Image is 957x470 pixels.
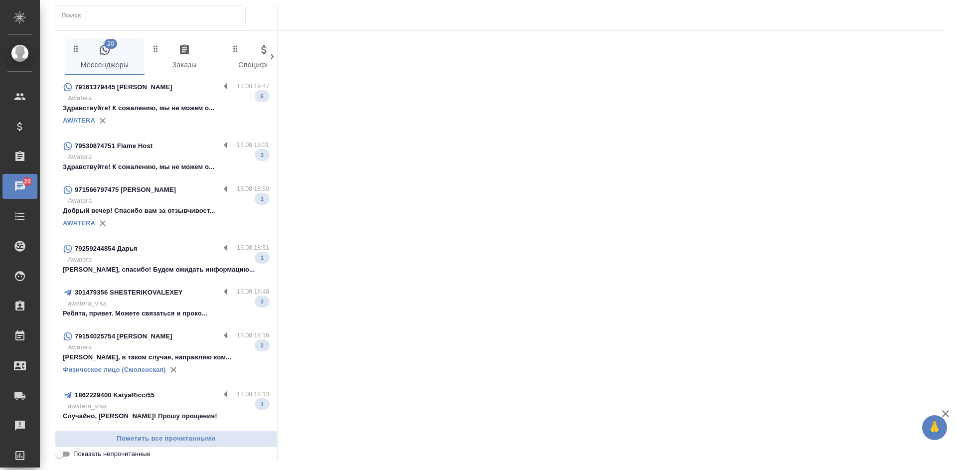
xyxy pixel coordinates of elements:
p: 971566797475 [PERSON_NAME] [75,185,176,195]
p: 13.08 18:13 [237,389,269,399]
button: Удалить привязку [95,113,110,128]
p: Awatera [68,342,269,352]
div: 79530874751 Flame Host13.08 19:01AwateraЗдравствуйте! К сожалению, мы не можем о...3 [55,134,277,178]
p: awatera_visa [68,299,269,309]
button: Пометить все прочитанными [55,430,277,448]
div: 79259244854 Дарья13.08 18:51Awatera[PERSON_NAME], спасибо! Будем ожидать информацию...1 [55,237,277,281]
span: 20 [18,176,37,186]
p: Awatera [68,255,269,265]
span: Показать непрочитанные [73,449,151,459]
span: 1 [255,194,270,204]
p: Здравствуйте! К сожалению, мы не можем о... [63,162,269,172]
div: 301479356 SHESTERIKOVALEXEY13.08 18:48awatera_visaРебята, привет. Можете связаться и проко...3 [55,281,277,324]
svg: Зажми и перетащи, чтобы поменять порядок вкладок [151,44,160,53]
input: Поиск [61,8,245,22]
div: 971566797475 [PERSON_NAME]13.08 18:59AwateraДобрый вечер! Спасибо вам за отзывчивост...1AWATERA [55,178,277,237]
span: 20 [104,39,117,49]
p: Awatera [68,93,269,103]
a: AWATERA [63,117,95,124]
button: 🙏 [922,415,947,440]
p: 79161379445 [PERSON_NAME] [75,82,172,92]
p: 13.08 18:51 [237,243,269,253]
svg: Зажми и перетащи, чтобы поменять порядок вкладок [71,44,81,53]
p: 79154025754 [PERSON_NAME] [75,331,172,341]
p: 79530874751 Flame Host [75,141,153,151]
p: Добрый вечер! Спасибо вам за отзывчивост... [63,206,269,216]
div: 1862229400 KatyaRicci5513.08 18:13awatera_visaСлучайно, [PERSON_NAME]! Прошу прощения!1 [55,383,277,427]
div: 79161379445 [PERSON_NAME]13.08 19:47AwateraЗдравствуйте! К сожалению, мы не можем о...6AWATERA [55,75,277,134]
button: Удалить привязку [166,362,181,377]
span: Пометить все прочитанными [60,433,272,445]
span: Заказы [151,44,218,71]
p: 13.08 18:48 [237,287,269,297]
span: 2 [255,340,270,350]
p: [PERSON_NAME], в таком случае, направляю ком... [63,352,269,362]
p: 13.08 19:47 [237,81,269,91]
svg: Зажми и перетащи, чтобы поменять порядок вкладок [231,44,240,53]
p: 13.08 18:16 [237,330,269,340]
p: 1862229400 KatyaRicci55 [75,390,155,400]
p: [PERSON_NAME], спасибо! Будем ожидать информацию... [63,265,269,275]
p: 79259244854 Дарья [75,244,138,254]
span: 1 [255,253,270,263]
span: 3 [255,297,270,307]
span: 1 [255,399,270,409]
p: Awatera [68,152,269,162]
p: 13.08 19:01 [237,140,269,150]
p: Случайно, [PERSON_NAME]! Прошу прощения! [63,411,269,421]
button: Удалить привязку [95,216,110,231]
a: 20 [2,174,37,199]
p: 301479356 SHESTERIKOVALEXEY [75,288,183,298]
div: 79154025754 [PERSON_NAME]13.08 18:16Awatera[PERSON_NAME], в таком случае, направляю ком...2Физиче... [55,324,277,383]
span: 3 [255,150,270,160]
p: Awatera [68,196,269,206]
a: Физическое лицо (Смоленская) [63,366,166,373]
p: Ребята, привет. Можете связаться и проко... [63,309,269,318]
p: 13.08 18:59 [237,184,269,194]
a: AWATERA [63,219,95,227]
span: Спецификации [230,44,298,71]
span: 6 [255,91,270,101]
p: awatera_visa [68,401,269,411]
span: 🙏 [926,417,943,438]
p: Здравствуйте! К сожалению, мы не можем о... [63,103,269,113]
span: Мессенджеры [71,44,139,71]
